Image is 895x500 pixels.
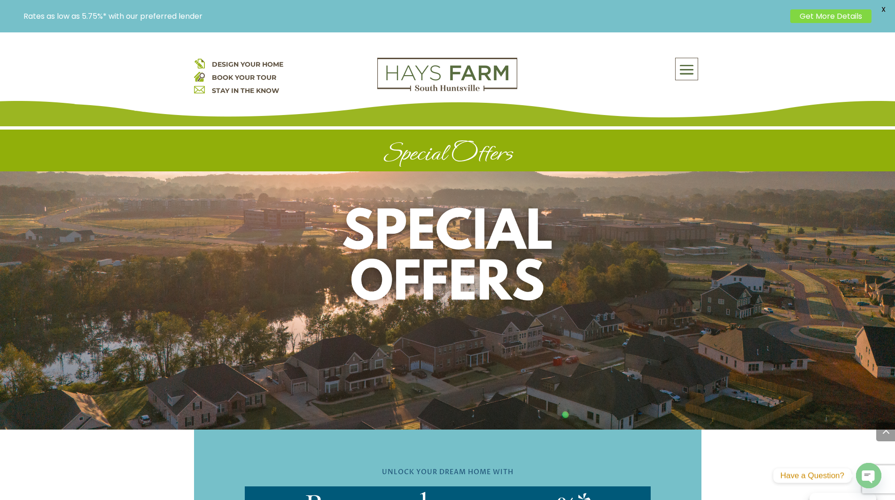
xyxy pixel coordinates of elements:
[212,60,283,69] a: DESIGN YOUR HOME
[212,73,276,82] a: BOOK YOUR TOUR
[212,86,279,95] a: STAY IN THE KNOW
[876,2,890,16] span: X
[194,139,701,171] h1: Special Offers
[245,468,651,482] h4: Unlock Your Dream Home With
[23,12,786,21] p: Rates as low as 5.75%* with our preferred lender
[194,58,205,69] img: design your home
[790,9,872,23] a: Get More Details
[194,71,205,82] img: book your home tour
[377,85,517,93] a: hays farm homes huntsville development
[377,58,517,92] img: Logo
